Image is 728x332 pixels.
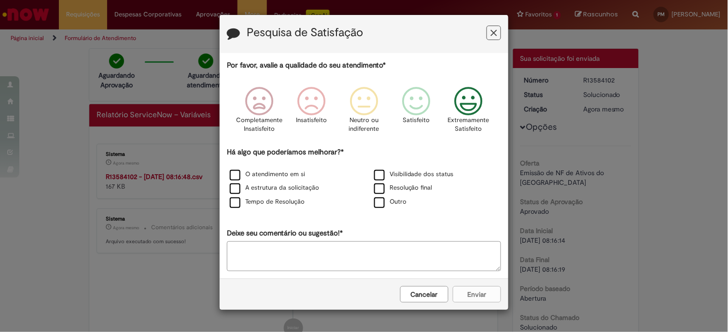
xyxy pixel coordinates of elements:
[227,60,386,70] label: Por favor, avalie a qualidade do seu atendimento*
[400,286,448,303] button: Cancelar
[230,170,305,179] label: O atendimento em si
[247,27,363,39] label: Pesquisa de Satisfação
[227,147,501,209] div: Há algo que poderíamos melhorar?*
[230,197,305,207] label: Tempo de Resolução
[227,228,343,238] label: Deixe seu comentário ou sugestão!*
[448,116,489,134] p: Extremamente Satisfeito
[235,80,284,146] div: Completamente Insatisfeito
[230,183,319,193] label: A estrutura da solicitação
[392,80,441,146] div: Satisfeito
[296,116,327,125] p: Insatisfeito
[374,170,454,179] label: Visibilidade dos status
[339,80,389,146] div: Neutro ou indiferente
[444,80,493,146] div: Extremamente Satisfeito
[374,197,406,207] label: Outro
[374,183,433,193] label: Resolução final
[237,116,283,134] p: Completamente Insatisfeito
[287,80,336,146] div: Insatisfeito
[347,116,381,134] p: Neutro ou indiferente
[403,116,430,125] p: Satisfeito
